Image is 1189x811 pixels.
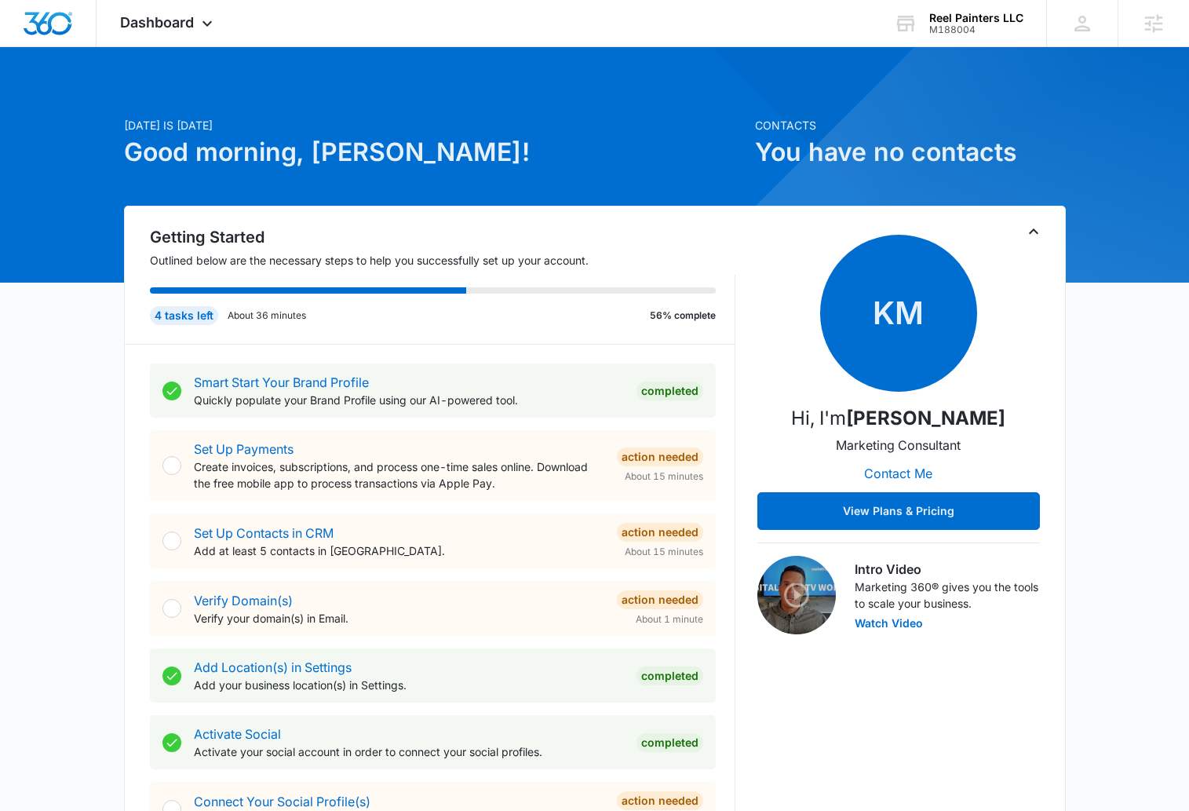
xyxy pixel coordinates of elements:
[194,374,369,390] a: Smart Start Your Brand Profile
[636,667,703,685] div: Completed
[757,556,836,634] img: Intro Video
[755,117,1066,133] p: Contacts
[855,579,1040,612] p: Marketing 360® gives you the tools to scale your business.
[150,225,735,249] h2: Getting Started
[625,469,703,484] span: About 15 minutes
[120,14,194,31] span: Dashboard
[636,733,703,752] div: Completed
[194,542,604,559] p: Add at least 5 contacts in [GEOGRAPHIC_DATA].
[194,593,293,608] a: Verify Domain(s)
[194,610,604,627] p: Verify your domain(s) in Email.
[848,455,948,492] button: Contact Me
[1024,222,1043,241] button: Toggle Collapse
[228,309,306,323] p: About 36 minutes
[194,525,334,541] a: Set Up Contacts in CRM
[617,590,703,609] div: Action Needed
[617,448,703,466] div: Action Needed
[650,309,716,323] p: 56% complete
[194,726,281,742] a: Activate Social
[836,436,961,455] p: Marketing Consultant
[820,235,977,392] span: KM
[124,133,746,171] h1: Good morning, [PERSON_NAME]!
[617,523,703,542] div: Action Needed
[194,441,294,457] a: Set Up Payments
[625,545,703,559] span: About 15 minutes
[929,24,1023,35] div: account id
[617,791,703,810] div: Action Needed
[194,458,604,491] p: Create invoices, subscriptions, and process one-time sales online. Download the free mobile app t...
[194,794,370,809] a: Connect Your Social Profile(s)
[150,252,735,269] p: Outlined below are the necessary steps to help you successfully set up your account.
[124,117,746,133] p: [DATE] is [DATE]
[150,306,218,325] div: 4 tasks left
[636,382,703,400] div: Completed
[846,407,1005,429] strong: [PERSON_NAME]
[194,677,624,693] p: Add your business location(s) in Settings.
[855,618,923,629] button: Watch Video
[791,404,1005,433] p: Hi, I'm
[757,492,1040,530] button: View Plans & Pricing
[194,659,352,675] a: Add Location(s) in Settings
[194,392,624,408] p: Quickly populate your Brand Profile using our AI-powered tool.
[855,560,1040,579] h3: Intro Video
[194,743,624,760] p: Activate your social account in order to connect your social profiles.
[636,612,703,627] span: About 1 minute
[929,12,1023,24] div: account name
[755,133,1066,171] h1: You have no contacts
